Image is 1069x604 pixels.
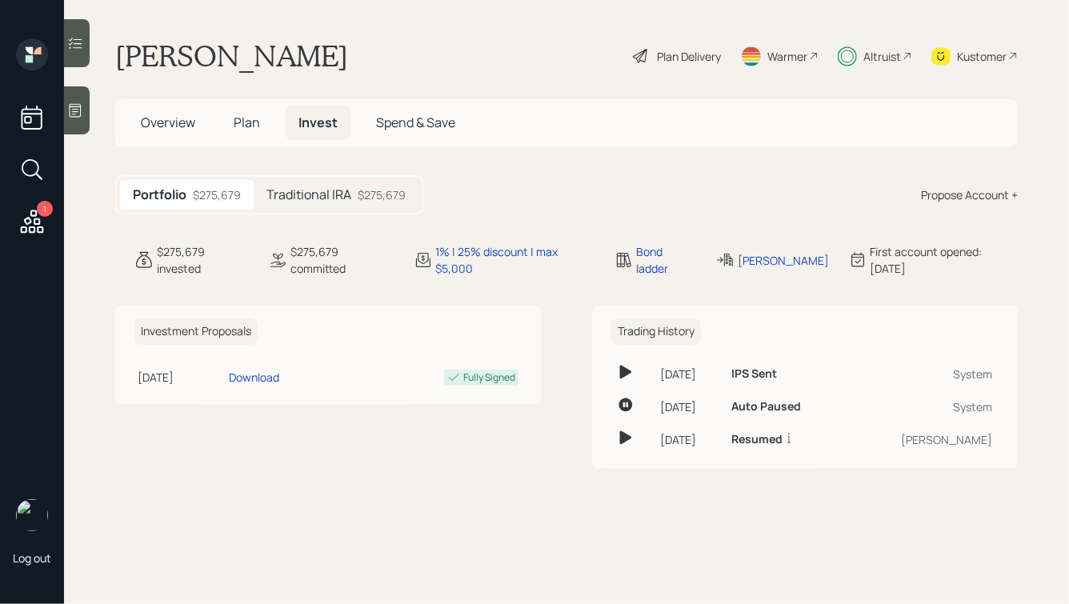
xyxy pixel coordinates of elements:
div: [PERSON_NAME] [852,431,992,448]
div: Log out [13,550,51,566]
div: [DATE] [660,398,719,415]
div: Warmer [767,48,807,65]
div: [DATE] [138,369,222,386]
div: System [852,398,992,415]
div: Plan Delivery [657,48,721,65]
div: Propose Account + [921,186,1018,203]
h6: Trading History [611,318,701,345]
div: Fully Signed [463,370,515,385]
div: $275,679 invested [157,243,249,277]
div: Download [229,369,279,386]
img: hunter_neumayer.jpg [16,499,48,531]
h6: Auto Paused [731,400,801,414]
div: First account opened: [DATE] [871,243,1018,277]
div: Altruist [863,48,901,65]
h6: IPS Sent [731,367,777,381]
span: Overview [141,114,195,131]
span: Invest [298,114,338,131]
div: $275,679 [193,186,241,203]
div: [DATE] [660,431,719,448]
div: [DATE] [660,366,719,382]
div: 1% | 25% discount | max $5,000 [436,243,595,277]
span: Spend & Save [376,114,455,131]
h6: Investment Proposals [134,318,258,345]
div: $275,679 committed [290,243,394,277]
h5: Traditional IRA [266,187,351,202]
div: [PERSON_NAME] [738,252,829,269]
span: Plan [234,114,260,131]
h5: Portfolio [133,187,186,202]
div: Bond ladder [637,243,696,277]
div: System [852,366,992,382]
h1: [PERSON_NAME] [115,38,348,74]
div: 1 [37,201,53,217]
div: $275,679 [358,186,406,203]
h6: Resumed [731,433,783,446]
div: Kustomer [957,48,1007,65]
